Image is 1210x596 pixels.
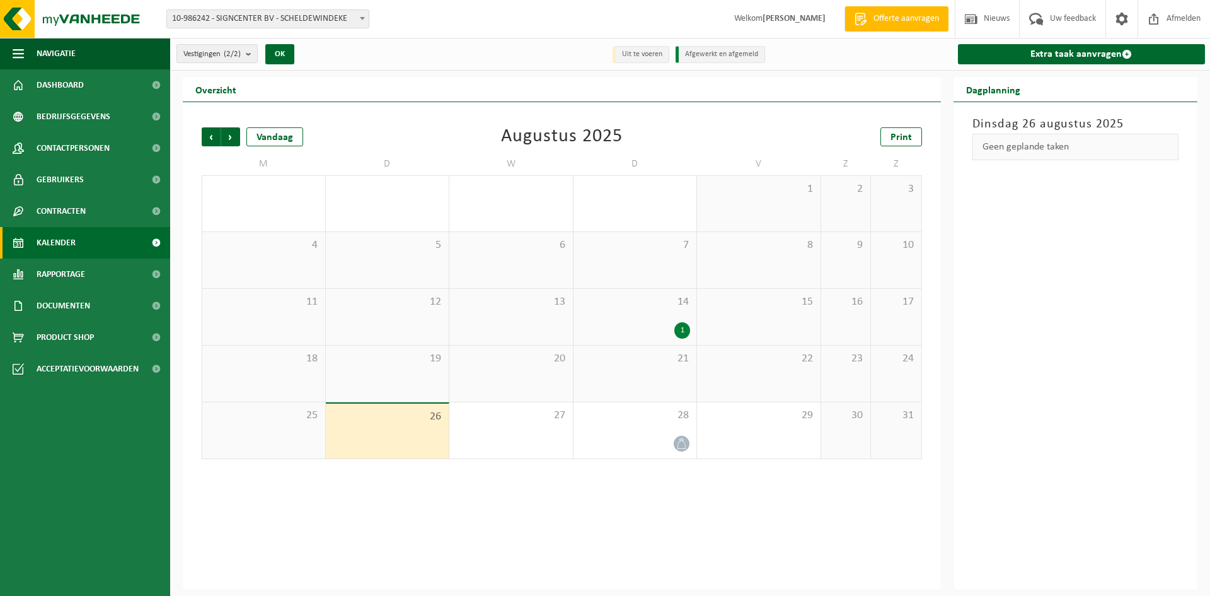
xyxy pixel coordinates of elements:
[37,322,94,353] span: Product Shop
[877,238,914,252] span: 10
[176,44,258,63] button: Vestigingen(2/2)
[332,295,443,309] span: 12
[183,45,241,64] span: Vestigingen
[676,46,765,63] li: Afgewerkt en afgemeld
[703,295,814,309] span: 15
[456,352,567,366] span: 20
[456,409,567,423] span: 27
[332,352,443,366] span: 19
[697,153,821,175] td: V
[954,77,1033,102] h2: Dagplanning
[877,409,914,423] span: 31
[37,290,90,322] span: Documenten
[580,409,691,423] span: 28
[37,69,84,101] span: Dashboard
[202,127,221,146] span: Vorige
[880,127,922,146] a: Print
[827,409,865,423] span: 30
[877,182,914,196] span: 3
[890,132,912,143] span: Print
[877,352,914,366] span: 24
[221,127,240,146] span: Volgende
[844,6,948,32] a: Offerte aanvragen
[827,352,865,366] span: 23
[870,13,942,25] span: Offerte aanvragen
[209,352,319,366] span: 18
[958,44,1206,64] a: Extra taak aanvragen
[827,295,865,309] span: 16
[573,153,698,175] td: D
[580,238,691,252] span: 7
[877,295,914,309] span: 17
[202,153,326,175] td: M
[972,115,1179,134] h3: Dinsdag 26 augustus 2025
[37,227,76,259] span: Kalender
[37,353,139,385] span: Acceptatievoorwaarden
[37,196,86,227] span: Contracten
[37,259,85,290] span: Rapportage
[37,132,110,164] span: Contactpersonen
[763,14,826,23] strong: [PERSON_NAME]
[703,409,814,423] span: 29
[37,101,110,132] span: Bedrijfsgegevens
[703,182,814,196] span: 1
[613,46,669,63] li: Uit te voeren
[580,295,691,309] span: 14
[827,238,865,252] span: 9
[326,153,450,175] td: D
[871,153,921,175] td: Z
[703,352,814,366] span: 22
[167,10,369,28] span: 10-986242 - SIGNCENTER BV - SCHELDEWINDEKE
[972,134,1179,160] div: Geen geplande taken
[332,410,443,424] span: 26
[674,322,690,339] div: 1
[332,238,443,252] span: 5
[37,38,76,69] span: Navigatie
[456,238,567,252] span: 6
[265,44,294,64] button: OK
[183,77,249,102] h2: Overzicht
[456,295,567,309] span: 13
[246,127,303,146] div: Vandaag
[449,153,573,175] td: W
[224,50,241,58] count: (2/2)
[209,295,319,309] span: 11
[580,352,691,366] span: 21
[703,238,814,252] span: 8
[209,238,319,252] span: 4
[209,409,319,423] span: 25
[37,164,84,196] span: Gebruikers
[501,127,623,146] div: Augustus 2025
[821,153,872,175] td: Z
[827,182,865,196] span: 2
[166,9,369,28] span: 10-986242 - SIGNCENTER BV - SCHELDEWINDEKE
